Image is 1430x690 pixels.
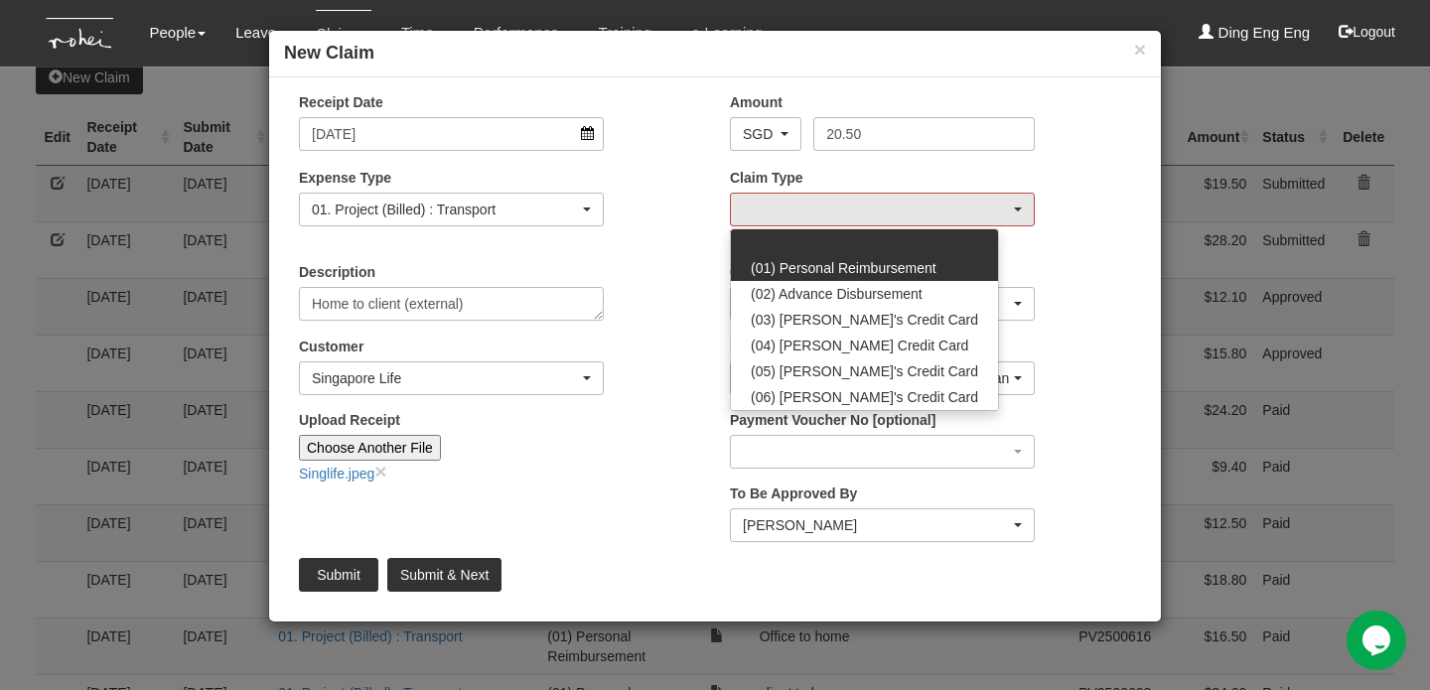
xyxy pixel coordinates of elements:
[299,337,363,356] label: Customer
[743,515,1010,535] div: [PERSON_NAME]
[312,368,579,388] div: Singapore Life
[374,460,386,483] a: close
[299,361,604,395] button: Singapore Life
[299,435,441,461] input: Choose Another File
[299,410,400,430] label: Upload Receipt
[299,92,383,112] label: Receipt Date
[299,193,604,226] button: 01. Project (Billed) : Transport
[730,168,803,188] label: Claim Type
[751,310,978,330] span: (03) [PERSON_NAME]'s Credit Card
[284,43,374,63] b: New Claim
[1347,611,1410,670] iframe: chat widget
[751,387,978,407] span: (06) [PERSON_NAME]'s Credit Card
[1134,39,1146,60] button: ×
[299,117,604,151] input: d/m/yyyy
[751,284,923,304] span: (02) Advance Disbursement
[751,361,978,381] span: (05) [PERSON_NAME]'s Credit Card
[299,168,391,188] label: Expense Type
[299,558,378,592] input: Submit
[730,117,801,151] button: SGD
[743,124,777,144] div: SGD
[299,466,374,482] a: Singlife.jpeg
[730,92,783,112] label: Amount
[730,410,935,430] label: Payment Voucher No [optional]
[730,228,858,244] span: This field is required.
[387,558,501,592] input: Submit & Next
[751,258,936,278] span: (01) Personal Reimbursement
[751,336,968,355] span: (04) [PERSON_NAME] Credit Card
[730,508,1035,542] button: Abel Tan
[730,483,857,503] label: To Be Approved By
[299,262,375,282] label: Description
[312,200,579,219] div: 01. Project (Billed) : Transport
